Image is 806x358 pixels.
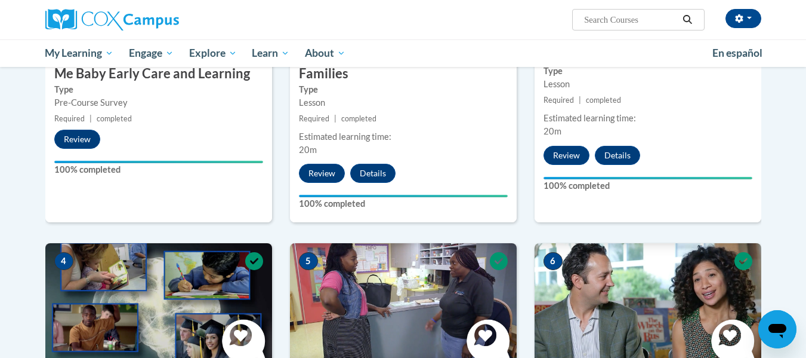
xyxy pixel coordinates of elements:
[54,163,263,176] label: 100% completed
[678,13,696,27] button: Search
[299,195,508,197] div: Your progress
[252,46,289,60] span: Learn
[38,39,122,67] a: My Learning
[54,96,263,109] div: Pre-Course Survey
[299,145,317,155] span: 20m
[121,39,181,67] a: Engage
[297,39,353,67] a: About
[334,114,336,123] span: |
[350,164,396,183] button: Details
[341,114,376,123] span: completed
[595,146,640,165] button: Details
[45,9,179,30] img: Cox Campus
[45,46,113,60] span: My Learning
[305,46,345,60] span: About
[54,83,263,96] label: Type
[299,252,318,270] span: 5
[583,13,678,27] input: Search Courses
[299,114,329,123] span: Required
[97,114,132,123] span: completed
[579,96,581,105] span: |
[54,252,73,270] span: 4
[299,164,345,183] button: Review
[299,197,508,210] label: 100% completed
[181,39,245,67] a: Explore
[586,96,621,105] span: completed
[543,146,589,165] button: Review
[725,9,761,28] button: Account Settings
[54,114,85,123] span: Required
[299,83,508,96] label: Type
[543,65,752,78] label: Type
[189,46,237,60] span: Explore
[543,177,752,179] div: Your progress
[89,114,92,123] span: |
[543,78,752,91] div: Lesson
[299,130,508,143] div: Estimated learning time:
[129,46,174,60] span: Engage
[543,252,563,270] span: 6
[299,96,508,109] div: Lesson
[543,126,561,136] span: 20m
[45,9,272,30] a: Cox Campus
[27,39,779,67] div: Main menu
[54,161,263,163] div: Your progress
[758,310,796,348] iframe: Button to launch messaging window
[543,112,752,125] div: Estimated learning time:
[543,96,574,105] span: Required
[712,47,762,59] span: En español
[543,179,752,192] label: 100% completed
[705,41,770,66] a: En español
[54,130,100,149] button: Review
[244,39,297,67] a: Learn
